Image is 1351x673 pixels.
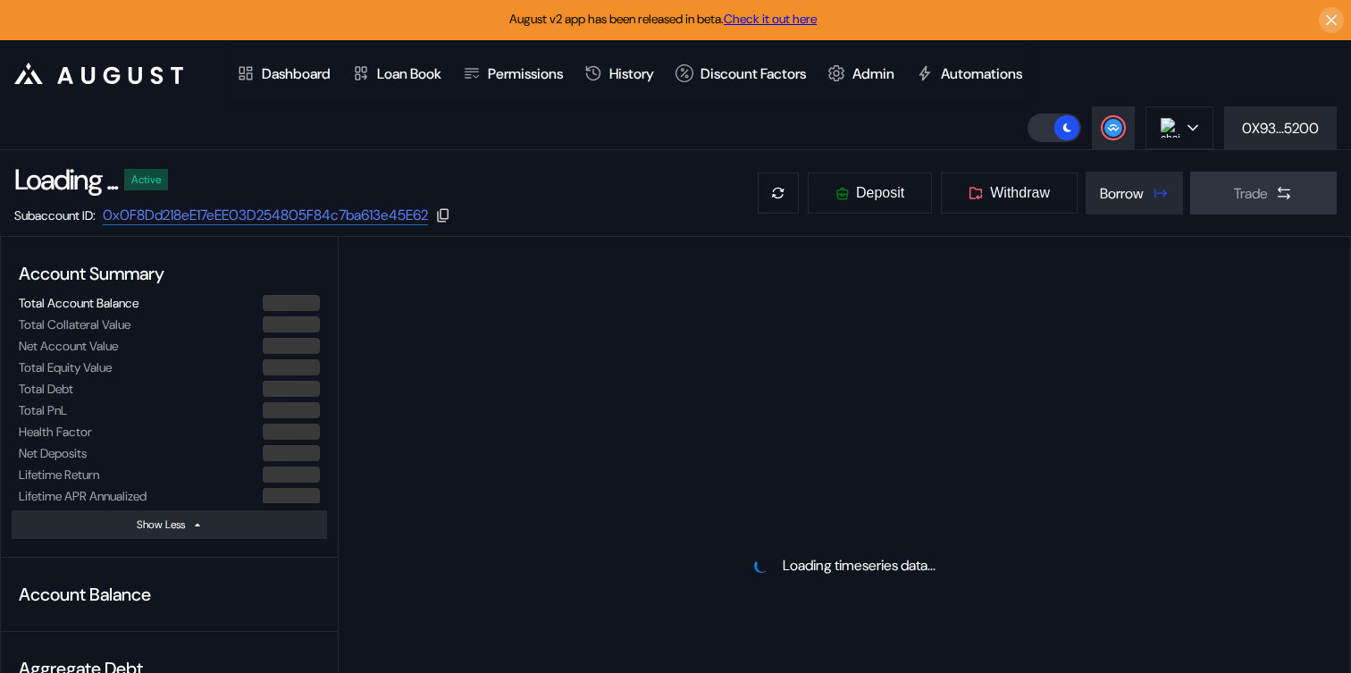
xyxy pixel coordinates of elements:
[19,467,99,483] div: Lifetime Return
[19,402,67,418] div: Total PnL
[19,424,92,440] div: Health Factor
[452,40,574,106] a: Permissions
[940,172,1078,215] button: Withdraw
[1234,184,1268,203] div: Trade
[941,64,1022,83] div: Automations
[1100,184,1144,203] div: Borrow
[1242,119,1319,138] div: 0X93...5200
[856,185,904,201] span: Deposit
[1224,106,1337,149] button: 0X93...5200
[12,576,327,613] div: Account Balance
[783,556,936,575] div: Loading timeseries data...
[1145,106,1213,149] button: chain logo
[377,64,441,83] div: Loan Book
[852,64,894,83] div: Admin
[19,316,130,332] div: Total Collateral Value
[19,338,118,354] div: Net Account Value
[226,40,341,106] a: Dashboard
[609,64,654,83] div: History
[751,556,771,576] img: pending
[262,64,331,83] div: Dashboard
[137,517,185,532] div: Show Less
[19,295,138,311] div: Total Account Balance
[12,510,327,539] button: Show Less
[807,172,933,215] button: Deposit
[1086,172,1183,215] button: Borrow
[19,359,112,375] div: Total Equity Value
[12,255,327,292] div: Account Summary
[574,40,665,106] a: History
[701,64,806,83] div: Discount Factors
[131,173,161,186] div: Active
[990,185,1050,201] span: Withdraw
[1190,172,1337,215] button: Trade
[14,161,117,198] div: Loading ...
[19,381,73,397] div: Total Debt
[1161,118,1180,138] img: chain logo
[19,445,87,461] div: Net Deposits
[19,488,147,504] div: Lifetime APR Annualized
[14,207,96,223] div: Subaccount ID:
[341,40,452,106] a: Loan Book
[905,40,1033,106] a: Automations
[724,11,817,27] a: Check it out here
[509,11,817,27] span: August v2 app has been released in beta.
[103,206,428,225] a: 0x0F8Dd218eE17eEE03D254805F84c7ba613e45E62
[817,40,905,106] a: Admin
[488,64,563,83] div: Permissions
[665,40,817,106] a: Discount Factors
